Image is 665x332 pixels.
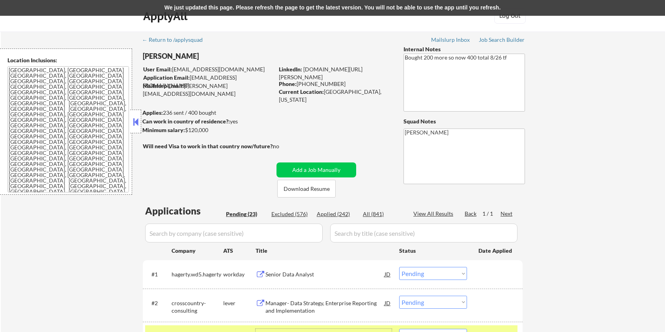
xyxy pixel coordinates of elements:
[478,247,513,255] div: Date Applied
[143,51,305,61] div: [PERSON_NAME]
[256,247,392,255] div: Title
[145,206,223,216] div: Applications
[279,88,390,103] div: [GEOGRAPHIC_DATA], [US_STATE]
[143,9,190,23] div: ApplyAll
[142,118,271,125] div: yes
[279,66,364,80] a: [DOMAIN_NAME][URL] [PERSON_NAME]
[501,210,513,218] div: Next
[172,270,223,278] div: hagerty.wd5.hagerty
[143,82,274,97] div: [PERSON_NAME][EMAIL_ADDRESS][DOMAIN_NAME]
[143,74,274,89] div: [EMAIL_ADDRESS][DOMAIN_NAME]
[279,66,302,73] strong: LinkedIn:
[142,109,163,116] strong: Applies:
[479,37,525,45] a: Job Search Builder
[143,82,184,89] strong: Mailslurp Email:
[151,270,165,278] div: #1
[143,65,274,73] div: [EMAIL_ADDRESS][DOMAIN_NAME]
[226,210,265,218] div: Pending (23)
[142,109,274,117] div: 236 sent / 400 bought
[142,126,274,134] div: $120,000
[431,37,471,43] div: Mailslurp Inbox
[265,270,385,278] div: Senior Data Analyst
[384,267,392,281] div: JD
[363,210,402,218] div: All (841)
[271,210,311,218] div: Excluded (576)
[413,210,456,218] div: View All Results
[384,296,392,310] div: JD
[143,74,190,81] strong: Application Email:
[223,247,256,255] div: ATS
[142,118,230,125] strong: Can work in country of residence?:
[279,80,297,87] strong: Phone:
[330,224,517,242] input: Search by title (case sensitive)
[223,299,256,307] div: lever
[145,224,323,242] input: Search by company (case sensitive)
[151,299,165,307] div: #2
[276,162,356,177] button: Add a Job Manually
[494,8,526,24] button: Log Out
[223,270,256,278] div: workday
[142,37,210,45] a: ← Return to /applysquad
[279,80,390,88] div: [PHONE_NUMBER]
[273,142,295,150] div: no
[142,37,210,43] div: ← Return to /applysquad
[142,127,185,133] strong: Minimum salary:
[265,299,385,315] div: Manager- Data Strategy, Enterprise Reporting and Implementation
[277,180,336,198] button: Download Resume
[143,66,172,73] strong: User Email:
[7,56,129,64] div: Location Inclusions:
[172,299,223,315] div: crosscountry-consulting
[317,210,356,218] div: Applied (242)
[482,210,501,218] div: 1 / 1
[143,143,274,149] strong: Will need Visa to work in that country now/future?:
[465,210,477,218] div: Back
[403,118,525,125] div: Squad Notes
[279,88,324,95] strong: Current Location:
[403,45,525,53] div: Internal Notes
[431,37,471,45] a: Mailslurp Inbox
[172,247,223,255] div: Company
[399,243,467,257] div: Status
[479,37,525,43] div: Job Search Builder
